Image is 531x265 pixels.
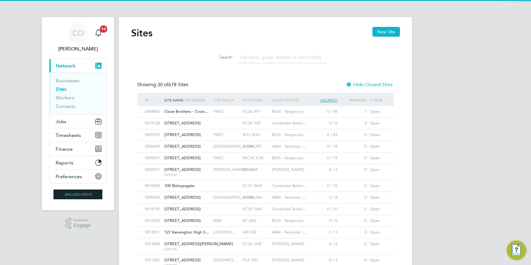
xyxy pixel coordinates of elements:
[272,183,306,188] span: Combined Techni…
[368,129,388,141] div: Open
[137,82,189,88] div: Showing
[339,141,368,152] div: 0
[241,204,270,215] div: EC2V 7AN
[143,93,163,107] div: ID
[272,195,306,200] span: ABM - Technical :…
[309,204,339,215] div: 0 / 10
[213,230,235,235] span: LONODN…
[143,164,388,169] a: S006931[STREET_ADDRESS] L01932[PERSON_NAME] LA…BS1 6NP[PERSON_NAME]0 / 20Open
[339,204,368,215] div: 0
[143,192,163,203] div: S009493
[143,215,163,226] div: S015292
[143,254,388,259] a: S011582[STREET_ADDRESS] L07029DEVONPO…PL2 1RD[PERSON_NAME]0 / 30Open
[272,120,306,126] span: Combined Techni…
[339,164,368,175] div: 0
[164,230,209,235] span: 127 Kensington High S…
[49,156,106,169] button: Reports
[213,241,226,246] span: 100540
[56,160,73,166] span: Reports
[157,82,188,88] span: 678 Sites
[241,141,270,152] div: EC2M 2PF
[368,204,388,215] div: Open
[339,215,368,226] div: 0
[372,27,400,37] button: New Site
[309,129,339,141] div: 0 / 83
[272,167,304,172] span: [PERSON_NAME]
[368,238,388,250] div: Open
[213,218,222,223] span: BSM
[143,141,163,152] div: S006429
[143,129,388,134] a: S009193[STREET_ADDRESS] FMS1W1J 5HDBGIS - Temporary0 / 830Open
[309,215,339,226] div: 0 / 6
[241,164,270,175] div: BS1 6NP
[368,141,388,152] div: Open
[339,238,368,250] div: 0
[183,98,206,102] span: / Reference
[339,129,368,141] div: 0
[164,257,201,263] span: [STREET_ADDRESS]
[309,192,339,203] div: 0 / 8
[368,118,388,129] div: Open
[241,118,270,129] div: EC3A 5AF
[213,132,223,137] span: FMS1
[164,247,210,252] span: L09716
[49,59,106,72] button: Network
[368,192,388,203] div: Open
[72,29,84,37] span: CO
[241,153,270,164] div: WC1A 1LW
[241,227,270,238] div: W8 5SF
[237,51,326,63] input: Site name, group, address or client config
[339,192,368,203] div: 0
[213,195,258,200] span: [GEOGRAPHIC_DATA]…
[368,227,388,238] div: Open
[65,218,91,229] a: Powered byEngage
[100,25,107,33] span: 10
[309,238,339,250] div: 0 / 2
[339,93,368,107] div: Workers
[205,54,233,60] label: Search
[74,218,91,223] span: Powered by
[272,206,306,212] span: Combined Techni…
[164,167,201,172] span: [STREET_ADDRESS]
[164,241,233,246] span: [STREET_ADDRESS][PERSON_NAME]
[164,120,201,126] span: [STREET_ADDRESS]
[272,132,304,137] span: BGIS - Temporary
[368,106,388,117] div: Open
[270,93,309,107] div: Client Config
[164,155,201,160] span: [STREET_ADDRESS]
[143,106,388,111] a: S008863Close Brothers - Crow… FMS2EC2A 4FTBGIS - Temporary0 / 581Open
[131,27,152,39] h2: Sites
[339,180,368,192] div: 0
[164,218,201,223] span: [STREET_ADDRESS]
[143,117,388,123] a: S019128[STREET_ADDRESS] EC3A 5AFCombined Techni…0 / 62Open
[368,164,388,175] div: Open
[241,93,270,107] div: Postcode
[143,152,388,157] a: S009631[STREET_ADDRESS] FMS2WC1A 1LWBGIS - Temporary0 / 190Open
[272,230,306,235] span: ABM - Technical :…
[164,195,201,200] span: [STREET_ADDRESS]
[368,180,388,192] div: Open
[143,215,388,220] a: S015292[STREET_ADDRESS] BSMB3 3AGBGIS - Temporary0 / 60Open
[143,141,388,146] a: S006429[STREET_ADDRESS] [GEOGRAPHIC_DATA]…EC2M 2PFABM - Technical :…0 / 180Open
[339,227,368,238] div: 0
[56,146,73,152] span: Finance
[143,118,163,129] div: S019128
[241,192,270,203] div: EC2M 2RH
[143,164,163,175] div: S006931
[49,170,106,183] button: Preferences
[92,23,104,43] a: 10
[56,63,76,69] span: Network
[272,241,304,246] span: [PERSON_NAME]
[143,180,163,192] div: S019289
[164,206,201,212] span: [STREET_ADDRESS]
[368,153,388,164] div: Open
[309,227,339,238] div: 0 / 3
[272,155,304,160] span: BGIS - Temporary
[143,180,388,185] a: S019289100 Bishopsgate EC2Y 9AWCombined Techni…0 / 100Open
[309,180,339,192] div: 0 / 10
[157,82,168,88] span: 30 of
[143,203,388,208] a: S019130[STREET_ADDRESS] EC2V 7ANCombined Techni…0 / 100Open
[213,109,223,114] span: FMS2
[74,223,91,228] span: Engage
[42,17,114,210] nav: Main navigation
